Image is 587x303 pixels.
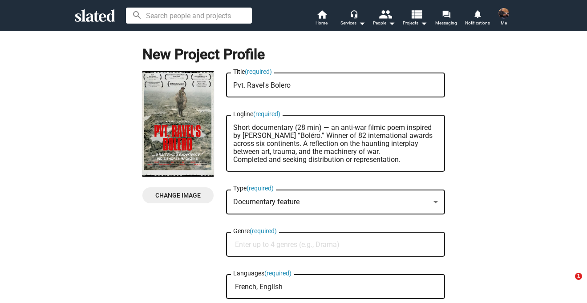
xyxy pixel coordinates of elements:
[575,273,582,280] span: 1
[431,9,462,28] a: Messaging
[233,198,300,206] span: Documentary feature
[235,241,440,249] input: Enter up to 4 genres (e.g., Drama)
[378,8,391,20] mat-icon: people
[306,9,337,28] a: Home
[356,18,367,28] mat-icon: arrow_drop_down
[373,18,395,28] div: People
[498,8,509,19] img: JZ Murdock
[386,18,397,28] mat-icon: arrow_drop_down
[403,18,427,28] span: Projects
[142,187,214,203] button: Change Image
[368,9,400,28] button: People
[418,18,429,28] mat-icon: arrow_drop_down
[462,9,493,28] a: Notifications
[235,283,440,291] input: Enter up to 6 languages
[337,9,368,28] button: Services
[142,71,214,177] img: Pvt. Ravel's Bolero
[557,273,578,294] iframe: Intercom live chat
[142,45,444,64] h1: New Project Profile
[409,8,422,20] mat-icon: view_list
[316,9,327,20] mat-icon: home
[126,8,252,24] input: Search people and projects
[442,10,450,18] mat-icon: forum
[493,6,514,29] button: JZ MurdockMe
[400,9,431,28] button: Projects
[316,18,328,28] span: Home
[150,187,206,203] span: Change Image
[473,9,482,18] mat-icon: notifications
[340,18,365,28] div: Services
[435,18,457,28] span: Messaging
[350,10,358,18] mat-icon: headset_mic
[501,18,507,28] span: Me
[465,18,490,28] span: Notifications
